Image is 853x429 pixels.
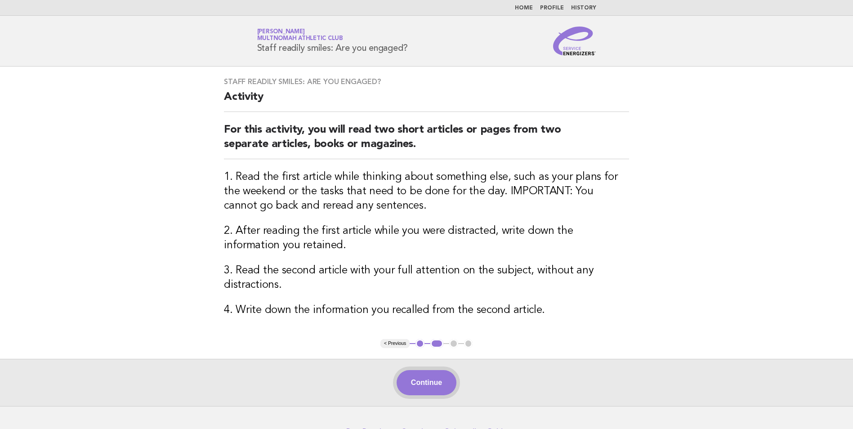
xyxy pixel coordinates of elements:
[540,5,564,11] a: Profile
[224,264,629,292] h3: 3. Read the second article with your full attention on the subject, without any distractions.
[553,27,596,55] img: Service Energizers
[224,224,629,253] h3: 2. After reading the first article while you were distracted, write down the information you reta...
[515,5,533,11] a: Home
[224,303,629,317] h3: 4. Write down the information you recalled from the second article.
[224,170,629,213] h3: 1. Read the first article while thinking about something else, such as your plans for the weekend...
[257,29,408,53] h1: Staff readily smiles: Are you engaged?
[380,339,410,348] button: < Previous
[224,123,629,159] h2: For this activity, you will read two short articles or pages from two separate articles, books or...
[415,339,424,348] button: 1
[430,339,443,348] button: 2
[224,90,629,112] h2: Activity
[224,77,629,86] h3: Staff readily smiles: Are you engaged?
[571,5,596,11] a: History
[257,36,343,42] span: Multnomah Athletic Club
[397,370,456,395] button: Continue
[257,29,343,41] a: [PERSON_NAME]Multnomah Athletic Club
